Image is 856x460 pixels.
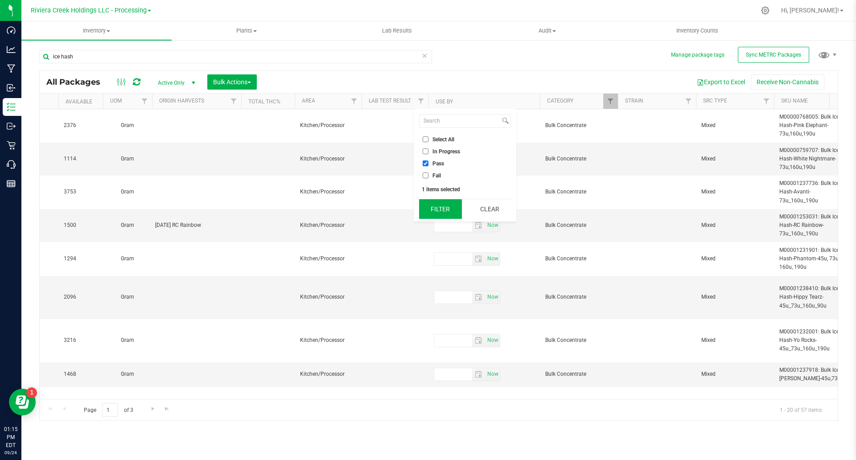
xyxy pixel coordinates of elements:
span: select [485,334,500,347]
input: Search [420,115,500,127]
span: Bulk Concentrate [545,121,613,130]
span: Gram [108,155,147,163]
span: Mixed [701,336,769,345]
span: Bulk Concentrate [545,155,613,163]
span: All Packages [46,77,109,87]
button: Bulk Actions [207,74,257,90]
input: Select All [423,136,428,142]
a: UOM [110,98,122,104]
a: Area [302,98,315,104]
span: In Progress [432,149,460,154]
span: M00001232001: Bulk Ice Hash-Yo Rocks-45u_73u_160u_190u [779,328,847,353]
span: Bulk Concentrate [545,221,613,230]
div: Manage settings [760,6,771,15]
inline-svg: Inventory [7,103,16,111]
span: M00001253031: Bulk Ice Hash-RC Rainbow-73u_160u_190u [779,213,847,238]
span: select [485,291,500,304]
span: M00001231557: Bulk Ice Hash-RCCC-45u_73u_160u_190u [779,397,847,423]
span: Inventory Counts [664,27,730,35]
span: Gram [108,221,147,230]
span: Mixed [701,370,769,378]
button: Clear [468,199,511,219]
a: Filter [681,94,696,109]
a: Filter [759,94,774,109]
span: Kitchen/Processor [300,255,356,263]
a: Strain [625,98,643,104]
div: Value 1: 2025-06-09 RC Rainbow [155,221,239,230]
span: select [472,368,485,381]
a: Available [66,99,92,105]
span: Kitchen/Processor [300,155,356,163]
input: 1 [102,403,118,417]
input: Fail [423,172,428,178]
span: Gram [108,336,147,345]
a: Filter [414,94,428,109]
a: Plants [172,21,322,40]
span: 3753 [64,188,98,196]
a: Lab Results [322,21,472,40]
button: Manage package tags [671,51,724,59]
a: Inventory [21,21,172,40]
a: SKU Name [781,98,808,104]
span: Gram [108,188,147,196]
inline-svg: Call Center [7,160,16,169]
button: Filter [419,199,462,219]
span: select [472,291,485,304]
iframe: Resource center [9,389,36,415]
span: Lab Results [370,27,424,35]
div: 1 items selected [422,186,508,193]
span: 1468 [64,370,98,378]
p: 09/24 [4,449,17,456]
a: Go to the next page [146,403,159,415]
span: Bulk Concentrate [545,188,613,196]
inline-svg: Reports [7,179,16,188]
span: 2096 [64,293,98,301]
span: Clear [421,50,428,62]
span: 1 - 20 of 57 items [773,403,829,416]
span: select [485,253,500,265]
span: select [472,219,485,232]
inline-svg: Analytics [7,45,16,54]
a: Filter [137,94,152,109]
span: 3216 [64,336,98,345]
inline-svg: Retail [7,141,16,150]
span: Mixed [701,155,769,163]
span: Kitchen/Processor [300,370,356,378]
a: Filter [226,94,241,109]
span: Mixed [701,293,769,301]
span: 1500 [64,221,98,230]
span: M00000759707: Bulk Ice Hash-White Nightmare-73u,160u,190u [779,146,847,172]
span: M00001238410: Bulk Ice Hash-Hippy Tearz-45u_73u_160u_90u [779,284,847,310]
span: Bulk Concentrate [545,255,613,263]
span: Gram [108,121,147,130]
span: select [472,253,485,265]
span: Set Current date [485,291,500,304]
inline-svg: Inbound [7,83,16,92]
span: M00001231901: Bulk Ice Hash-Phantom-45u, 73u, 160u, 190u [779,246,847,272]
span: M00001237736: Bulk Ice Hash-Avanti-73u_160u_190u [779,179,847,205]
span: Kitchen/Processor [300,188,356,196]
span: Gram [108,370,147,378]
input: Pass [423,160,428,166]
span: Gram [108,293,147,301]
span: Kitchen/Processor [300,121,356,130]
a: Filter [347,94,362,109]
span: Mixed [701,121,769,130]
span: Bulk Concentrate [545,370,613,378]
input: Search Package ID, Item Name, SKU, Lot or Part Number... [39,50,432,63]
span: Set Current date [485,252,500,265]
span: 1294 [64,255,98,263]
a: Go to the last page [160,403,173,415]
button: Sync METRC Packages [738,47,809,63]
span: Pass [432,161,444,166]
span: select [485,368,500,381]
a: Use By [436,99,453,105]
span: Mixed [701,188,769,196]
span: select [472,334,485,347]
span: Kitchen/Processor [300,293,356,301]
p: 01:15 PM EDT [4,425,17,449]
a: Filter [603,94,618,109]
span: Kitchen/Processor [300,221,356,230]
span: Mixed [701,221,769,230]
